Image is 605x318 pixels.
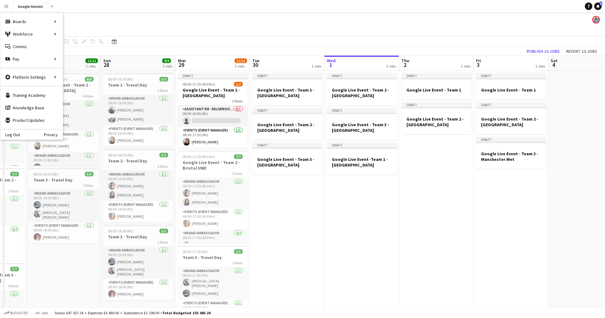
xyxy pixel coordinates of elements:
[461,64,471,68] div: 2 Jobs
[29,131,99,152] app-card-role: Events (Event Manager)1/108:00-18:30 (10h30m)[PERSON_NAME]
[160,229,168,233] span: 3/3
[327,87,397,98] h3: Google Live Event - Team 2 - [GEOGRAPHIC_DATA]
[476,73,546,100] div: DraftGoogle Live Event - Team 1
[0,102,63,114] a: Knowledge Base
[29,177,99,183] h3: Team 3 - Travel Day
[476,73,546,78] div: Draft
[160,77,168,82] span: 3/3
[253,87,322,98] h3: Google Live Event - Team 1 - [GEOGRAPHIC_DATA]
[158,88,168,93] span: 2 Roles
[103,73,173,147] div: 08:00-16:00 (8h)3/3Team 1 - Travel Day2 RolesBrand Ambassador2/208:00-16:00 (8h)[PERSON_NAME][PER...
[0,40,63,53] a: Comms
[536,64,545,68] div: 3 Jobs
[83,183,94,188] span: 2 Roles
[178,230,248,278] app-card-role: Brand Ambassador4/408:30-17:00 (8h30m)[PERSON_NAME]
[253,157,322,168] h3: Google Live Event - Team 3 - [GEOGRAPHIC_DATA]
[476,137,546,169] div: DraftGoogle Live Event - Team 3 - Manchester Met
[327,73,397,105] app-job-card: DraftGoogle Live Event - Team 2 - [GEOGRAPHIC_DATA]
[476,102,546,134] app-job-card: DraftGoogle Live Event - Team 2 - [GEOGRAPHIC_DATA]
[13,0,48,12] button: Google Gemini
[594,2,602,10] a: 5
[158,164,168,169] span: 2 Roles
[55,311,210,315] div: Salary £47 027.24 + Expenses £5 460.00 + Subsistence £3 198.00 =
[253,122,322,133] h3: Google Live Event - Team 2 - [GEOGRAPHIC_DATA]
[253,142,322,175] app-job-card: DraftGoogle Live Event - Team 3 - [GEOGRAPHIC_DATA]
[103,247,173,279] app-card-role: Brand Ambassador2/208:00-16:00 (8h)[PERSON_NAME][MEDICAL_DATA][PERSON_NAME]
[253,73,322,78] div: Draft
[0,15,63,28] div: Boards
[232,99,243,103] span: 2 Roles
[178,127,248,148] app-card-role: Events (Event Manager)1/108:30-17:30 (9h)[PERSON_NAME]
[564,47,600,55] button: Revert 13 jobs
[327,122,397,133] h3: Google Live Event - Team 3 - [GEOGRAPHIC_DATA]
[475,61,481,68] span: 3
[476,137,546,142] div: Draft
[327,108,397,140] app-job-card: DraftGoogle Live Event - Team 3 - [GEOGRAPHIC_DATA]
[402,102,472,134] app-job-card: DraftGoogle Live Event - Team 2 - [GEOGRAPHIC_DATA]
[108,153,134,157] span: 08:00-16:00 (8h)
[8,284,19,288] span: 4 Roles
[178,178,248,208] app-card-role: Brand Ambassador2/208:00-17:30 (9h30m)[PERSON_NAME][PERSON_NAME]
[34,311,49,315] span: All jobs
[162,311,210,315] span: Total Budgeted £55 685.24
[253,108,322,140] div: DraftGoogle Live Event - Team 2 - [GEOGRAPHIC_DATA]
[178,160,248,171] h3: Google Live Event - Team 2 - Bristol UWE
[476,87,546,93] h3: Google Live Event - Team 1
[476,58,481,63] span: Fri
[163,64,172,68] div: 3 Jobs
[551,58,558,63] span: Sat
[103,95,173,125] app-card-role: Brand Ambassador2/208:00-16:00 (8h)[PERSON_NAME][PERSON_NAME]
[252,61,260,68] span: 30
[10,172,19,176] span: 7/7
[178,255,248,260] h3: Team 3 - Travel Day
[327,73,397,78] div: Draft
[476,116,546,127] h3: Google Live Event - Team 2 - [GEOGRAPHIC_DATA]
[103,234,173,240] h3: Team 3 - Travel Day
[29,73,99,166] app-job-card: 08:00-18:30 (10h30m)8/8Google Live Event - Team 1 - [GEOGRAPHIC_DATA]4 RolesBrand Ambassador2/208...
[44,132,63,137] a: Privacy
[178,151,248,243] app-job-card: 08:00-17:30 (9h30m)7/7Google Live Event - Team 2 - Bristol UWE3 RolesBrand Ambassador2/208:00-17:...
[600,2,603,6] span: 5
[103,279,173,300] app-card-role: Events (Event Manager)1/108:00-16:00 (8h)[PERSON_NAME]
[327,58,336,63] span: Wed
[402,58,410,63] span: Thu
[183,154,215,159] span: 08:00-17:30 (9h30m)
[34,172,59,176] span: 08:00-16:00 (8h)
[253,108,322,113] div: Draft
[235,58,247,63] span: 11/12
[476,102,546,107] div: Draft
[83,94,94,98] span: 4 Roles
[327,157,397,168] h3: Google Live Event -Team 1 - [GEOGRAPHIC_DATA]
[103,149,173,222] app-job-card: 08:00-16:00 (8h)3/3Team 2 - Travel Day2 RolesBrand Ambassador2/208:00-16:00 (8h)[PERSON_NAME][PER...
[85,77,94,82] span: 8/8
[327,108,397,113] div: Draft
[177,61,186,68] span: 29
[103,82,173,88] h3: Team 1 - Travel Day
[234,154,243,159] span: 7/7
[402,73,472,100] app-job-card: DraftGoogle Live Event - Team 1
[103,58,111,63] span: Sun
[8,189,19,193] span: 3 Roles
[103,125,173,147] app-card-role: Events (Event Manager)1/108:00-16:00 (8h)[PERSON_NAME]
[29,152,99,173] app-card-role: Brand Ambassador1/109:00-17:00 (8h)[PERSON_NAME]
[0,132,20,137] a: Log Out
[0,53,63,65] div: Pay
[103,201,173,222] app-card-role: Events (Event Manager)1/108:00-16:00 (8h)[PERSON_NAME]
[327,142,397,175] div: DraftGoogle Live Event -Team 1 - [GEOGRAPHIC_DATA]
[183,82,215,87] span: 08:00-17:30 (9h30m)
[178,73,248,148] app-job-card: Draft08:00-17:30 (9h30m)1/2Google Live Event - Team 1 - [GEOGRAPHIC_DATA]2 RolesAssistant EM - De...
[402,73,472,78] div: Draft
[108,229,134,233] span: 08:00-16:00 (8h)
[232,261,243,265] span: 2 Roles
[103,158,173,164] h3: Team 2 - Travel Day
[0,28,63,40] div: Workforce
